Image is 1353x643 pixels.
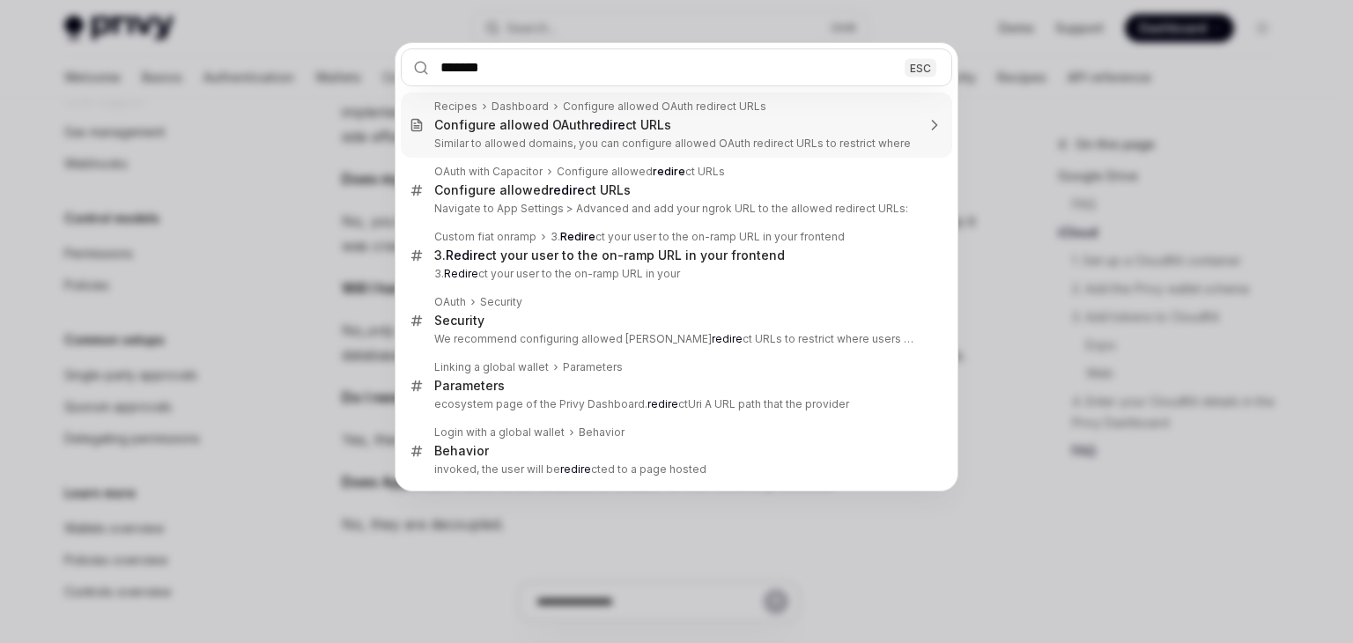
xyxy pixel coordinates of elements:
div: Configure allowed ct URLs [434,182,631,198]
div: Dashboard [492,100,549,114]
p: Similar to allowed domains, you can configure allowed OAuth redirect URLs to restrict where [434,137,915,151]
p: 3. ct your user to the on-ramp URL in your [434,267,915,281]
b: redire [653,165,685,178]
div: Linking a global wallet [434,360,549,374]
div: Custom fiat onramp [434,230,536,244]
b: redire [549,182,585,197]
div: Parameters [434,378,505,394]
div: Behavior [579,425,625,440]
b: Redire [560,230,595,243]
div: ESC [905,58,936,77]
b: redire [712,332,743,345]
div: Recipes [434,100,477,114]
p: ecosystem page of the Privy Dashboard. ctUri A URL path that the provider [434,397,915,411]
div: Configure allowed OAuth redirect URLs [563,100,766,114]
b: redire [589,117,625,132]
div: Security [480,295,522,309]
div: Configure allowed ct URLs [557,165,725,179]
div: OAuth [434,295,466,309]
p: Navigate to App Settings > Advanced and add your ngrok URL to the allowed redirect URLs: [434,202,915,216]
b: Redire [444,267,478,280]
b: redire [560,462,591,476]
b: redire [647,397,678,410]
div: Parameters [563,360,623,374]
div: Configure allowed OAuth ct URLs [434,117,671,133]
div: OAuth with Capacitor [434,165,543,179]
p: We recommend configuring allowed [PERSON_NAME] ct URLs to restrict where users ca [434,332,915,346]
div: 3. ct your user to the on-ramp URL in your frontend [434,248,785,263]
p: invoked, the user will be cted to a page hosted [434,462,915,477]
div: Login with a global wallet [434,425,565,440]
div: Behavior [434,443,489,459]
div: Security [434,313,484,329]
b: Redire [446,248,485,262]
div: 3. ct your user to the on-ramp URL in your frontend [551,230,845,244]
